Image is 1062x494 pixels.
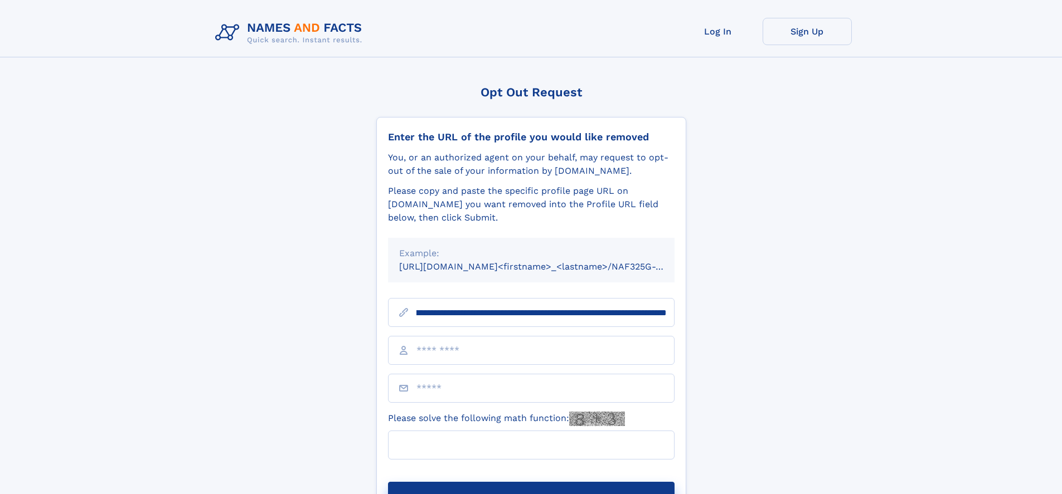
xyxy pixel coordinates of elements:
[388,151,675,178] div: You, or an authorized agent on your behalf, may request to opt-out of the sale of your informatio...
[211,18,371,48] img: Logo Names and Facts
[388,131,675,143] div: Enter the URL of the profile you would like removed
[763,18,852,45] a: Sign Up
[388,184,675,224] div: Please copy and paste the specific profile page URL on [DOMAIN_NAME] you want removed into the Pr...
[399,247,663,260] div: Example:
[673,18,763,45] a: Log In
[376,85,686,99] div: Opt Out Request
[388,412,625,426] label: Please solve the following math function:
[399,261,696,272] small: [URL][DOMAIN_NAME]<firstname>_<lastname>/NAF325G-xxxxxxxx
